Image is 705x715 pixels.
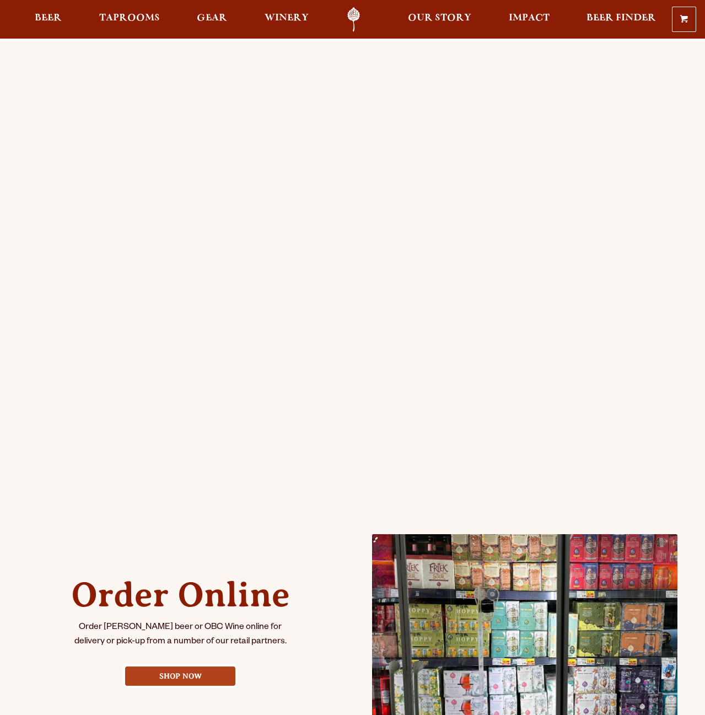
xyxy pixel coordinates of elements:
a: Impact [502,7,557,32]
p: Order [PERSON_NAME] beer or OBC Wine online for delivery or pick-up from a number of our retail p... [70,621,290,650]
span: Gear [197,14,227,23]
span: Beer Finder [586,14,656,23]
a: Winery [257,7,316,32]
a: Taprooms [92,7,167,32]
span: Beer [35,14,62,23]
a: Our Story [401,7,478,32]
a: Beer Finder [579,7,663,32]
span: Winery [265,14,309,23]
a: Shop Now [125,666,235,686]
span: Our Story [408,14,471,23]
h2: Order Online [70,576,290,614]
a: Beer [28,7,69,32]
a: Gear [190,7,234,32]
span: Taprooms [99,14,160,23]
span: Impact [509,14,550,23]
a: Odell Home [333,7,374,32]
